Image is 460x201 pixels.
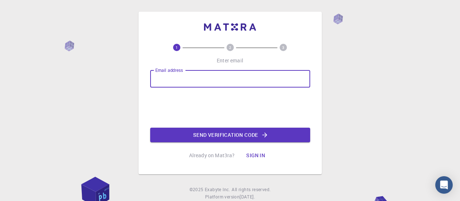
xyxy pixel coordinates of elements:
text: 1 [176,45,178,50]
a: [DATE]. [240,193,255,201]
text: 2 [229,45,231,50]
p: Enter email [217,57,243,64]
span: Exabyte Inc. [205,186,230,192]
iframe: reCAPTCHA [175,93,285,122]
p: Already on Mat3ra? [189,152,235,159]
span: © 2025 [189,186,205,193]
button: Send verification code [150,128,310,142]
span: All rights reserved. [232,186,271,193]
a: Exabyte Inc. [205,186,230,193]
button: Sign in [240,148,271,163]
span: [DATE] . [240,194,255,200]
div: Open Intercom Messenger [435,176,453,194]
text: 3 [282,45,284,50]
span: Platform version [205,193,240,201]
label: Email address [155,67,183,73]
